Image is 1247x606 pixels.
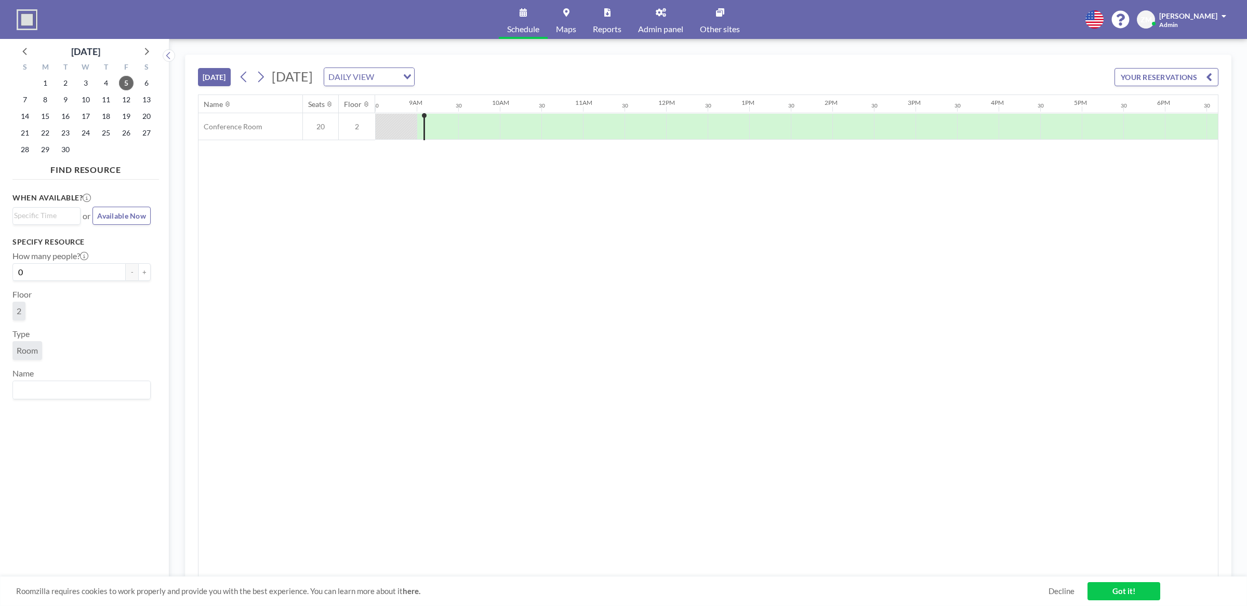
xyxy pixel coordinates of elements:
[1140,15,1152,24] span: ZM
[78,92,93,107] span: Wednesday, September 10, 2025
[303,122,338,131] span: 20
[12,251,88,261] label: How many people?
[409,99,422,106] div: 9AM
[58,109,73,124] span: Tuesday, September 16, 2025
[339,122,375,131] span: 2
[456,102,462,109] div: 30
[58,142,73,157] span: Tuesday, September 30, 2025
[58,76,73,90] span: Tuesday, September 2, 2025
[119,92,134,107] span: Friday, September 12, 2025
[1159,21,1178,29] span: Admin
[38,76,52,90] span: Monday, September 1, 2025
[16,586,1049,596] span: Roomzilla requires cookies to work properly and provide you with the best experience. You can lea...
[991,99,1004,106] div: 4PM
[1087,582,1160,600] a: Got it!
[15,61,35,75] div: S
[76,61,96,75] div: W
[705,102,711,109] div: 30
[119,126,134,140] span: Friday, September 26, 2025
[1115,68,1218,86] button: YOUR RESERVATIONS
[539,102,545,109] div: 30
[13,381,150,399] div: Search for option
[507,25,539,33] span: Schedule
[13,208,80,223] div: Search for option
[12,368,34,379] label: Name
[71,44,100,59] div: [DATE]
[825,99,838,106] div: 2PM
[1038,102,1044,109] div: 30
[622,102,628,109] div: 30
[14,383,144,397] input: Search for option
[871,102,878,109] div: 30
[96,61,116,75] div: T
[1159,11,1217,20] span: [PERSON_NAME]
[139,126,154,140] span: Saturday, September 27, 2025
[403,586,420,596] a: here.
[204,100,223,109] div: Name
[17,345,38,356] span: Room
[638,25,683,33] span: Admin panel
[136,61,156,75] div: S
[18,109,32,124] span: Sunday, September 14, 2025
[38,142,52,157] span: Monday, September 29, 2025
[1157,99,1170,106] div: 6PM
[78,76,93,90] span: Wednesday, September 3, 2025
[326,70,376,84] span: DAILY VIEW
[38,109,52,124] span: Monday, September 15, 2025
[1121,102,1127,109] div: 30
[12,237,151,247] h3: Specify resource
[308,100,325,109] div: Seats
[12,329,30,339] label: Type
[17,9,37,30] img: organization-logo
[38,92,52,107] span: Monday, September 8, 2025
[575,99,592,106] div: 11AM
[741,99,754,106] div: 1PM
[119,76,134,90] span: Friday, September 5, 2025
[18,126,32,140] span: Sunday, September 21, 2025
[377,70,397,84] input: Search for option
[344,100,362,109] div: Floor
[12,160,159,175] h4: FIND RESOURCE
[1049,586,1074,596] a: Decline
[908,99,921,106] div: 3PM
[139,76,154,90] span: Saturday, September 6, 2025
[58,126,73,140] span: Tuesday, September 23, 2025
[492,99,509,106] div: 10AM
[126,263,138,281] button: -
[658,99,675,106] div: 12PM
[324,68,414,86] div: Search for option
[18,92,32,107] span: Sunday, September 7, 2025
[373,102,379,109] div: 30
[78,126,93,140] span: Wednesday, September 24, 2025
[139,92,154,107] span: Saturday, September 13, 2025
[99,92,113,107] span: Thursday, September 11, 2025
[116,61,136,75] div: F
[119,109,134,124] span: Friday, September 19, 2025
[38,126,52,140] span: Monday, September 22, 2025
[1204,102,1210,109] div: 30
[56,61,76,75] div: T
[700,25,740,33] span: Other sites
[556,25,576,33] span: Maps
[14,210,74,221] input: Search for option
[272,69,313,84] span: [DATE]
[78,109,93,124] span: Wednesday, September 17, 2025
[1074,99,1087,106] div: 5PM
[92,207,151,225] button: Available Now
[198,122,262,131] span: Conference Room
[99,126,113,140] span: Thursday, September 25, 2025
[35,61,56,75] div: M
[97,211,146,220] span: Available Now
[18,142,32,157] span: Sunday, September 28, 2025
[12,289,32,300] label: Floor
[788,102,794,109] div: 30
[83,211,90,221] span: or
[139,109,154,124] span: Saturday, September 20, 2025
[954,102,961,109] div: 30
[99,109,113,124] span: Thursday, September 18, 2025
[198,68,231,86] button: [DATE]
[17,306,21,316] span: 2
[58,92,73,107] span: Tuesday, September 9, 2025
[99,76,113,90] span: Thursday, September 4, 2025
[593,25,621,33] span: Reports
